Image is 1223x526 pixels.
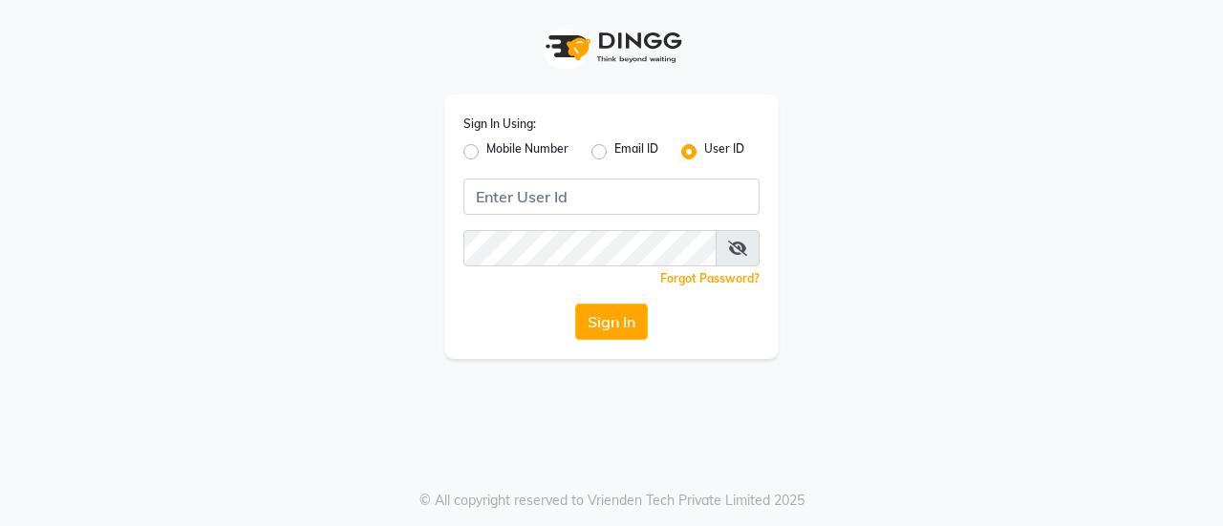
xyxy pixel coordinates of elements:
img: logo1.svg [535,19,688,75]
a: Forgot Password? [660,271,760,285]
label: User ID [704,140,744,163]
label: Email ID [614,140,658,163]
label: Sign In Using: [463,116,536,133]
input: Username [463,230,717,266]
label: Mobile Number [486,140,569,163]
input: Username [463,179,760,215]
button: Sign In [575,304,648,340]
